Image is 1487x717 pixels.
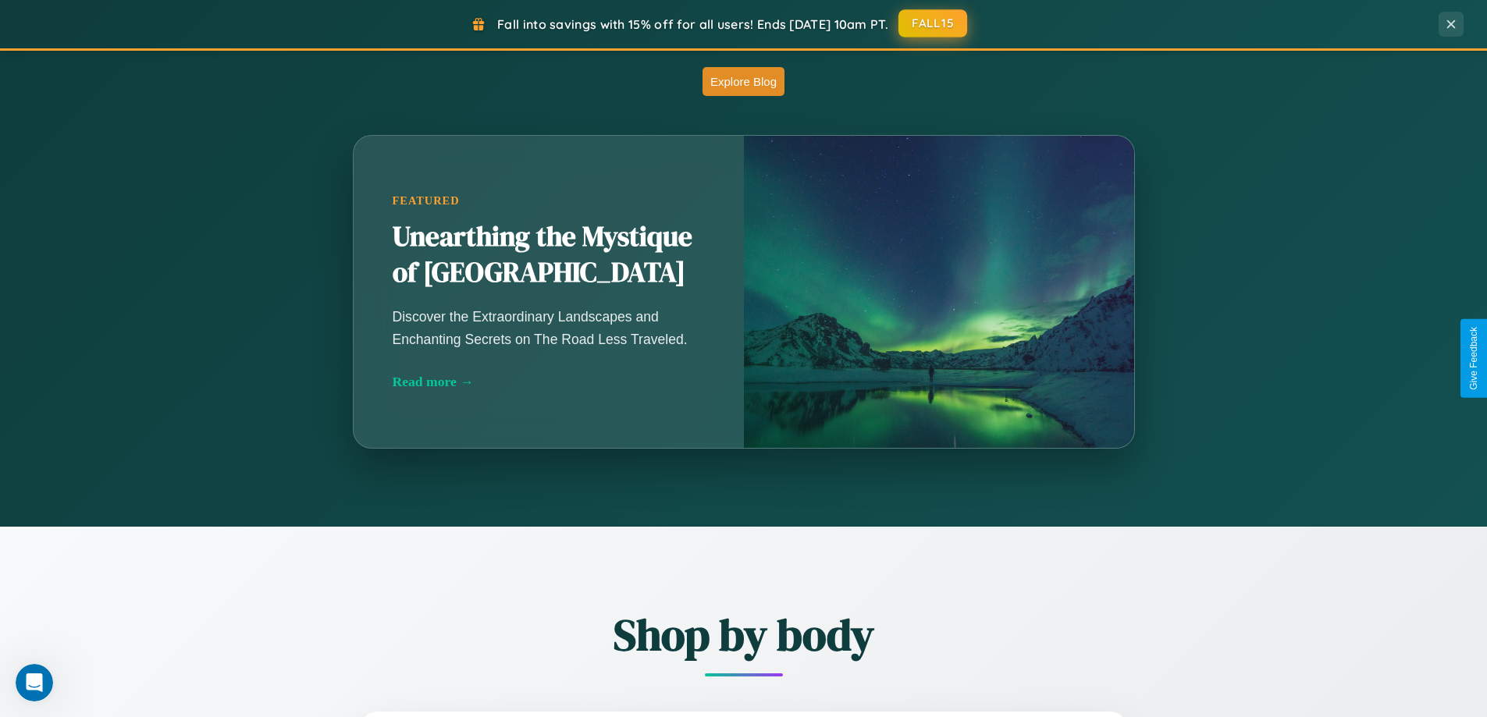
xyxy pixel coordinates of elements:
[393,306,705,350] p: Discover the Extraordinary Landscapes and Enchanting Secrets on The Road Less Traveled.
[276,605,1212,665] h2: Shop by body
[497,16,888,32] span: Fall into savings with 15% off for all users! Ends [DATE] 10am PT.
[898,9,967,37] button: FALL15
[16,664,53,701] iframe: Intercom live chat
[393,194,705,208] div: Featured
[393,374,705,390] div: Read more →
[393,219,705,291] h2: Unearthing the Mystique of [GEOGRAPHIC_DATA]
[703,67,784,96] button: Explore Blog
[1468,327,1479,390] div: Give Feedback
